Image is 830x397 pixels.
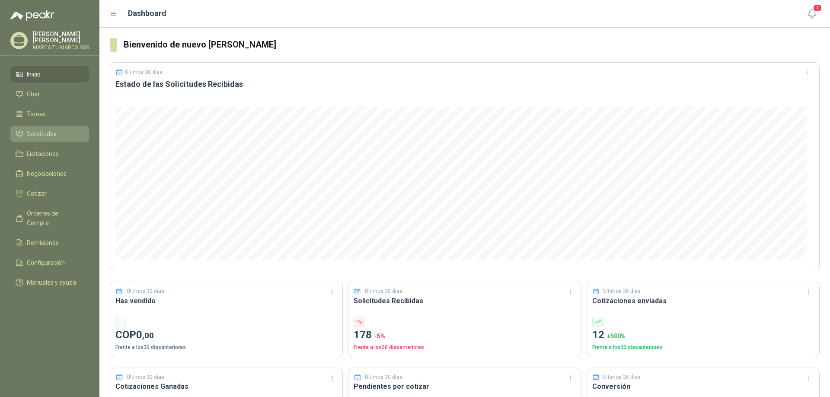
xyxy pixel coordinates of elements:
[115,343,337,352] p: Frente a los 30 días anteriores
[10,66,89,83] a: Inicio
[127,373,164,381] p: Últimos 30 días
[354,381,575,392] h3: Pendientes por cotizar
[27,89,40,99] span: Chat
[27,209,81,228] span: Órdenes de Compra
[804,6,820,22] button: 1
[10,254,89,271] a: Configuración
[354,343,575,352] p: Frente a los 30 días anteriores
[10,10,54,21] img: Logo peakr
[592,327,814,343] p: 12
[27,278,76,287] span: Manuales y ayuda
[124,38,820,51] h3: Bienvenido de nuevo [PERSON_NAME]
[27,149,59,159] span: Licitaciones
[603,373,641,381] p: Últimos 30 días
[592,295,814,306] h3: Cotizaciones enviadas
[374,333,385,340] span: -5 %
[33,31,89,43] p: [PERSON_NAME] [PERSON_NAME]
[10,146,89,162] a: Licitaciones
[10,185,89,202] a: Cotizar
[27,129,57,139] span: Solicitudes
[27,109,46,119] span: Tareas
[33,45,89,50] p: MARCA TU MARCA SAS
[10,165,89,182] a: Negociaciones
[115,327,337,343] p: COP
[10,86,89,102] a: Chat
[607,333,626,340] span: + 500 %
[603,287,641,295] p: Últimos 30 días
[115,295,337,306] h3: Has vendido
[365,373,402,381] p: Últimos 30 días
[115,381,337,392] h3: Cotizaciones Ganadas
[27,70,41,79] span: Inicio
[115,317,126,327] div: -
[136,329,154,341] span: 0
[354,295,575,306] h3: Solicitudes Recibidas
[27,169,67,178] span: Negociaciones
[10,205,89,231] a: Órdenes de Compra
[10,274,89,291] a: Manuales y ayuda
[142,330,154,340] span: ,00
[365,287,402,295] p: Últimos 30 días
[592,381,814,392] h3: Conversión
[115,79,814,89] h3: Estado de las Solicitudes Recibidas
[354,327,575,343] p: 178
[128,7,166,19] h1: Dashboard
[27,189,47,198] span: Cotizar
[27,258,65,267] span: Configuración
[27,238,59,248] span: Remisiones
[10,126,89,142] a: Solicitudes
[10,106,89,122] a: Tareas
[592,343,814,352] p: Frente a los 30 días anteriores
[125,69,163,75] p: Últimos 30 días
[813,4,822,12] span: 1
[127,287,164,295] p: Últimos 30 días
[10,235,89,251] a: Remisiones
